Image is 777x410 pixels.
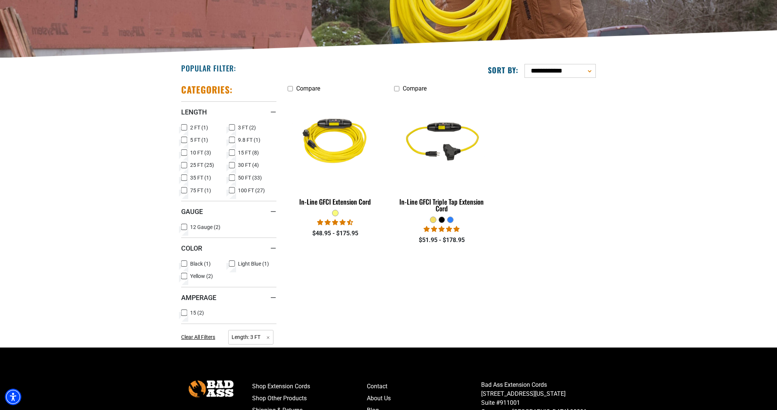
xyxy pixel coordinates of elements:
summary: Gauge [181,201,276,222]
a: Contact [367,380,482,392]
span: 4.62 stars [317,219,353,226]
span: 15 FT (8) [238,150,259,155]
img: yellow [394,100,489,186]
h2: Popular Filter: [181,63,236,73]
span: Yellow (2) [190,273,213,279]
a: Clear All Filters [181,333,218,341]
a: About Us [367,392,482,404]
a: yellow In-Line GFCI Triple Tap Extension Cord [394,96,489,216]
div: $51.95 - $178.95 [394,236,489,245]
span: Color [181,244,202,253]
div: $48.95 - $175.95 [288,229,383,238]
span: 9.8 FT (1) [238,137,260,143]
span: 15 (2) [190,310,204,315]
h2: Categories: [181,84,233,95]
a: Yellow In-Line GFCI Extension Cord [288,96,383,209]
div: In-Line GFCI Extension Cord [288,198,383,205]
span: Compare [296,85,320,92]
label: Sort by: [488,65,518,75]
span: 2 FT (1) [190,125,208,130]
div: In-Line GFCI Triple Tap Extension Cord [394,198,489,212]
a: Shop Extension Cords [252,380,367,392]
summary: Length [181,101,276,122]
span: 35 FT (1) [190,175,211,180]
span: Light Blue (1) [238,261,269,266]
a: Length: 3 FT [228,333,273,340]
span: 12 Gauge (2) [190,224,220,230]
span: 50 FT (33) [238,175,262,180]
img: Yellow [288,100,383,186]
span: 100 FT (27) [238,188,265,193]
summary: Amperage [181,287,276,308]
summary: Color [181,238,276,258]
span: 10 FT (3) [190,150,211,155]
span: 3 FT (2) [238,125,256,130]
span: 5.00 stars [424,226,459,233]
span: Compare [403,85,427,92]
span: Length [181,108,207,116]
div: Accessibility Menu [5,389,21,405]
img: Bad Ass Extension Cords [189,380,233,397]
span: Amperage [181,293,216,302]
a: Shop Other Products [252,392,367,404]
span: 30 FT (4) [238,162,259,168]
span: 25 FT (25) [190,162,214,168]
span: Clear All Filters [181,334,215,340]
span: Black (1) [190,261,211,266]
span: 75 FT (1) [190,188,211,193]
span: Gauge [181,207,203,216]
span: Length: 3 FT [228,330,273,345]
span: 5 FT (1) [190,137,208,143]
